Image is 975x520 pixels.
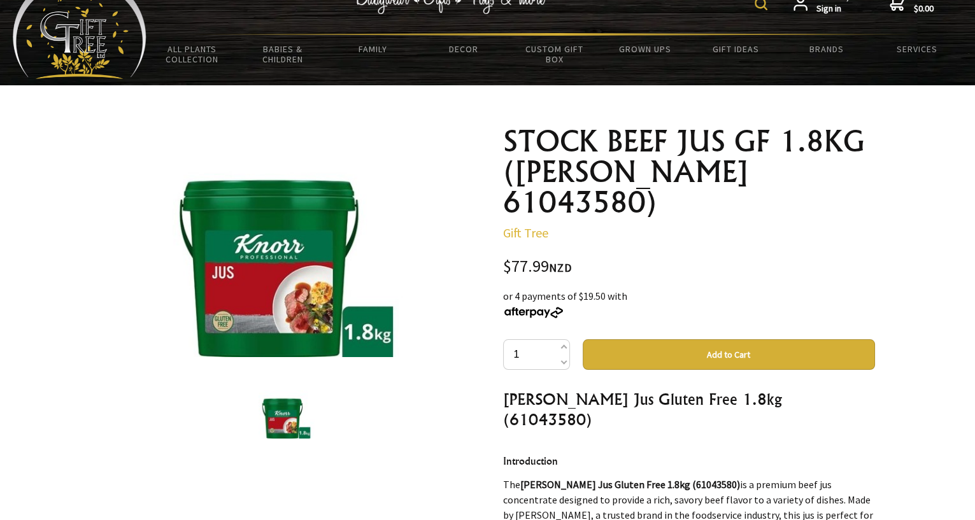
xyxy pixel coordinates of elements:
div: or 4 payments of $19.50 with [503,288,875,319]
strong: Sign in [816,3,849,15]
a: Grown Ups [600,36,690,62]
a: All Plants Collection [146,36,237,73]
h4: Introduction [503,453,875,469]
a: Gift Tree [503,225,548,241]
a: Babies & Children [237,36,327,73]
img: STOCK BEEF JUS GF 1.8KG (KNORR 61043580) [163,143,409,357]
img: Afterpay [503,307,564,318]
span: NZD [549,260,572,275]
a: Gift Ideas [690,36,781,62]
a: Family [328,36,418,62]
a: Decor [418,36,509,62]
div: $77.99 [503,258,875,276]
strong: $0.00 [914,3,942,15]
strong: [PERSON_NAME] Jus Gluten Free 1.8kg (61043580) [520,478,740,491]
a: Services [872,36,962,62]
img: STOCK BEEF JUS GF 1.8KG (KNORR 61043580) [259,390,315,439]
h3: [PERSON_NAME] Jus Gluten Free 1.8kg (61043580) [503,389,875,430]
a: Custom Gift Box [509,36,599,73]
button: Add to Cart [583,339,875,370]
h1: STOCK BEEF JUS GF 1.8KG ([PERSON_NAME] 61043580) [503,126,875,218]
a: Brands [781,36,871,62]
